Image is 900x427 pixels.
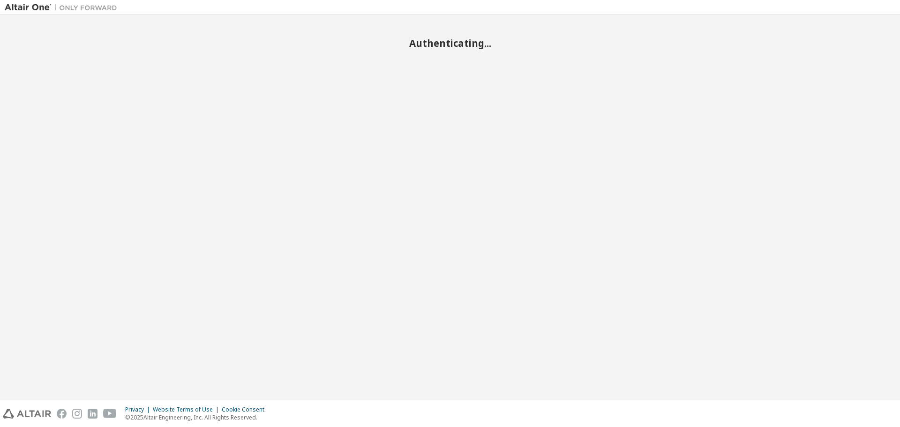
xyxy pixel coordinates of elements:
div: Cookie Consent [222,406,270,413]
p: © 2025 Altair Engineering, Inc. All Rights Reserved. [125,413,270,421]
img: facebook.svg [57,409,67,419]
img: altair_logo.svg [3,409,51,419]
img: linkedin.svg [88,409,97,419]
h2: Authenticating... [5,37,895,49]
img: youtube.svg [103,409,117,419]
img: Altair One [5,3,122,12]
div: Website Terms of Use [153,406,222,413]
img: instagram.svg [72,409,82,419]
div: Privacy [125,406,153,413]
